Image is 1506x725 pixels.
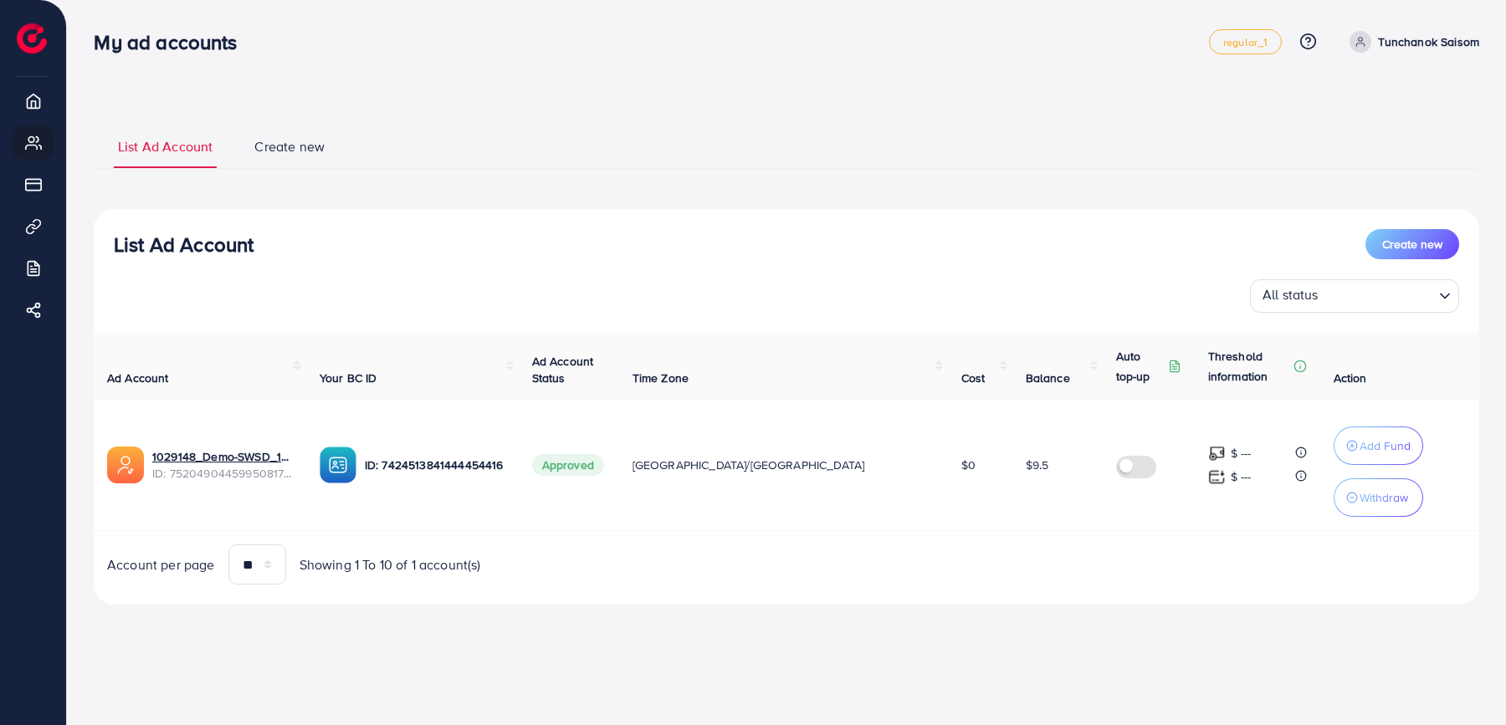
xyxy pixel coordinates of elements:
a: 1029148_Demo-SWSD_1751000925270 [152,448,293,465]
button: Withdraw [1334,478,1423,517]
p: Add Fund [1360,436,1411,456]
p: Withdraw [1360,488,1408,508]
span: Showing 1 To 10 of 1 account(s) [300,555,481,574]
span: Time Zone [633,370,689,386]
img: ic-ads-acc.e4c84228.svg [107,447,144,483]
div: <span class='underline'>1029148_Demo-SWSD_1751000925270</span></br>7520490445995081736 [152,448,293,482]
input: Search for option [1324,283,1432,309]
iframe: Chat [1435,650,1493,712]
h3: My ad accounts [94,30,250,54]
a: Tunchanok Saisom [1343,31,1479,53]
img: logo [17,23,47,54]
span: Create new [1382,236,1442,253]
span: $9.5 [1026,457,1049,473]
span: Account per page [107,555,215,574]
span: All status [1259,282,1322,309]
span: [GEOGRAPHIC_DATA]/[GEOGRAPHIC_DATA] [633,457,865,473]
span: Balance [1026,370,1070,386]
span: ID: 7520490445995081736 [152,465,293,482]
img: top-up amount [1208,445,1226,462]
span: Create new [254,137,325,156]
button: Create new [1365,229,1459,259]
span: regular_1 [1223,37,1268,48]
span: Cost [961,370,986,386]
span: List Ad Account [118,137,213,156]
p: Auto top-up [1116,346,1165,386]
p: Threshold information [1208,346,1290,386]
p: $ --- [1231,467,1252,487]
span: Action [1334,370,1367,386]
p: $ --- [1231,443,1252,463]
span: Ad Account [107,370,169,386]
span: $0 [961,457,976,473]
button: Add Fund [1334,426,1423,465]
img: ic-ba-acc.ded83a64.svg [320,447,356,483]
img: top-up amount [1208,468,1226,486]
span: Ad Account Status [532,353,594,386]
span: Approved [532,454,604,476]
span: Your BC ID [320,370,377,386]
p: Tunchanok Saisom [1378,32,1479,52]
a: regular_1 [1209,29,1282,54]
h3: List Ad Account [114,232,254,257]
p: ID: 7424513841444454416 [365,455,505,475]
div: Search for option [1250,279,1459,313]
